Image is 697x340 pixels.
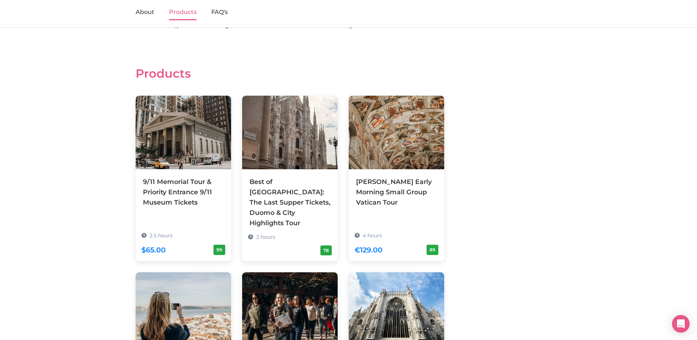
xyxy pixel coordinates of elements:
a: [PERSON_NAME] Early Morning Small Group Vatican Tour 4 hours €129.00 89 [349,96,444,241]
a: Best of [GEOGRAPHIC_DATA]: The Last Supper Tickets, Duomo & City Highlights Tour 3 hours 78 [242,96,338,262]
div: [PERSON_NAME] Early Morning Small Group Vatican Tour [356,177,437,208]
h2: Products [136,67,444,81]
div: Open Intercom Messenger [672,315,690,333]
span: 3 hours [256,234,275,240]
div: 78 [320,245,332,255]
img: Pristine Sistine Early Morning Small Group Vatican Tour [349,96,444,169]
div: 89 [427,245,438,255]
a: FAQ's [211,5,228,20]
a: About [136,5,154,20]
img: Best of Milan: The Last Supper Tickets, Duomo & City Highlights Tour [242,96,338,169]
a: Products [169,5,197,20]
img: 9/11 Memorial Tour & Priority Entrance 9/11 Museum Tickets [136,96,231,169]
div: 99 [213,245,225,255]
span: 4 hours [363,232,382,239]
div: 9/11 Memorial Tour & Priority Entrance 9/11 Museum Tickets [143,177,224,208]
div: €129.00 [355,244,382,256]
a: 9/11 Memorial Tour & Priority Entrance 9/11 Museum Tickets 2.5 hours $65.00 99 [136,96,231,241]
div: $65.00 [141,244,166,256]
div: Best of [GEOGRAPHIC_DATA]: The Last Supper Tickets, Duomo & City Highlights Tour [249,177,330,229]
span: 2.5 hours [150,232,173,239]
